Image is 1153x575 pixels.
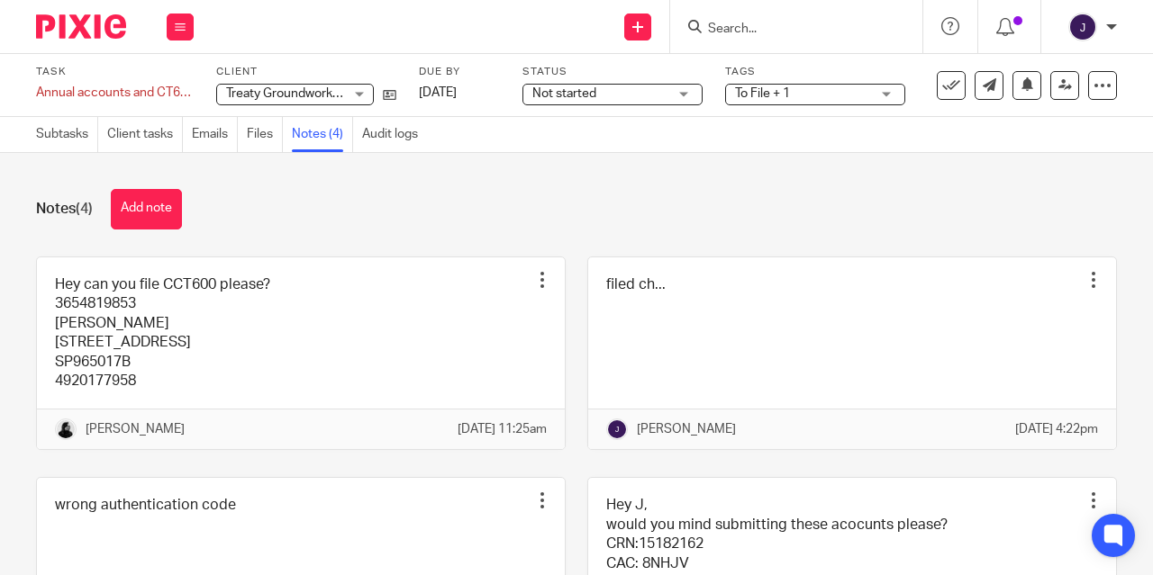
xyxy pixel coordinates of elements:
span: [DATE] [419,86,457,99]
a: Files [247,117,283,152]
img: PHOTO-2023-03-20-11-06-28%203.jpg [55,418,77,440]
button: Add note [111,189,182,229]
p: [DATE] 4:22pm [1015,420,1098,438]
img: svg%3E [1068,13,1097,41]
label: Client [216,65,396,79]
label: Due by [419,65,500,79]
input: Search [706,22,868,38]
span: To File + 1 [735,87,790,100]
span: Treaty Groundwork Ltd [226,87,354,100]
p: [DATE] 11:25am [458,420,547,438]
img: svg%3E [606,418,628,440]
label: Tags [725,65,905,79]
a: Emails [192,117,238,152]
a: Notes (4) [292,117,353,152]
p: [PERSON_NAME] [86,420,185,438]
span: (4) [76,202,93,216]
a: Subtasks [36,117,98,152]
label: Status [522,65,703,79]
div: Annual accounts and CT600 return [36,84,194,102]
img: Pixie [36,14,126,39]
a: Client tasks [107,117,183,152]
p: [PERSON_NAME] [637,420,736,438]
span: Not started [532,87,596,100]
a: Audit logs [362,117,427,152]
label: Task [36,65,194,79]
h1: Notes [36,200,93,219]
